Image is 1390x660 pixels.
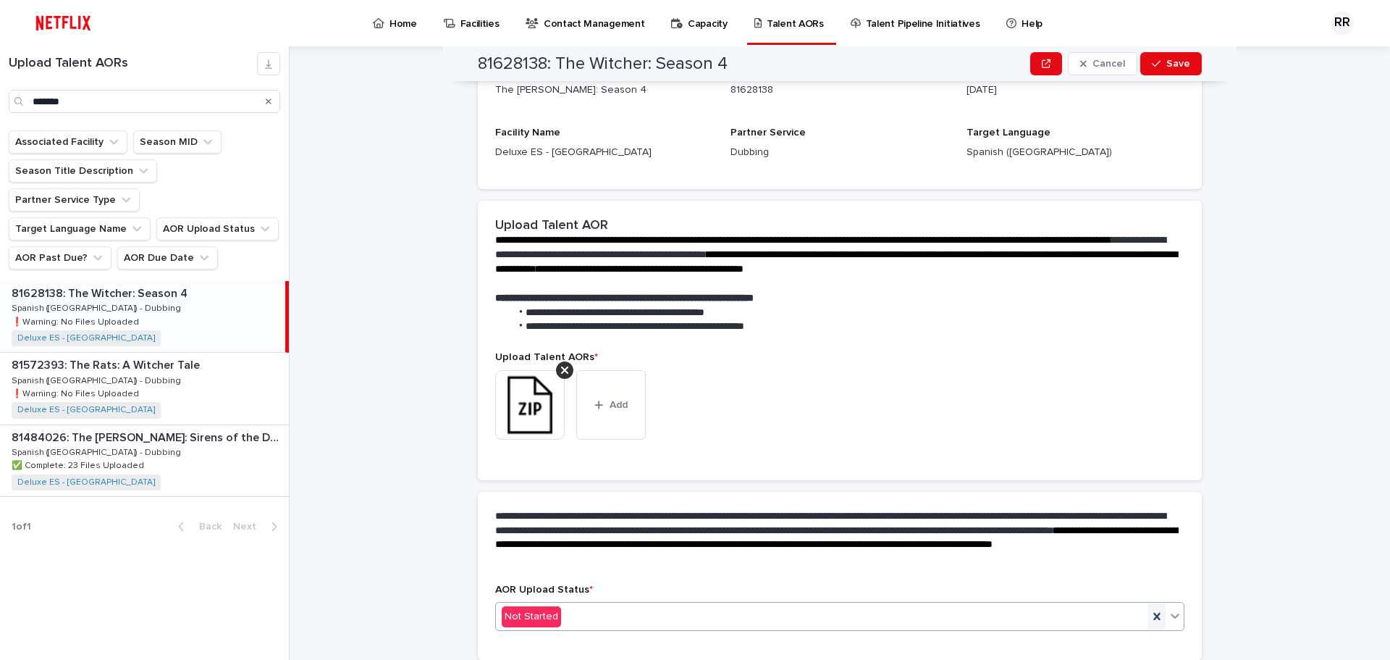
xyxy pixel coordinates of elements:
input: Search [9,90,280,113]
p: Spanish ([GEOGRAPHIC_DATA]) - Dubbing [12,301,184,314]
button: Save [1140,52,1202,75]
div: RR [1331,12,1354,35]
button: Season Title Description [9,159,157,183]
button: Next [227,520,289,533]
button: Back [167,520,227,533]
p: ❗️Warning: No Files Uploaded [12,314,142,327]
span: Cancel [1092,59,1125,69]
span: Add [610,400,628,410]
a: Deluxe ES - [GEOGRAPHIC_DATA] [17,405,155,415]
p: ❗️Warning: No Files Uploaded [12,386,142,399]
button: AOR Upload Status [156,217,279,241]
p: [DATE] [966,83,1184,98]
p: 81484026: The [PERSON_NAME]: Sirens of the Deep [12,428,286,445]
p: The [PERSON_NAME]: Season 4 [495,83,713,98]
h1: Upload Talent AORs [9,56,257,72]
button: Season MID [133,130,222,154]
span: Next [233,522,265,532]
button: Target Language Name [9,217,151,241]
span: AOR Upload Status [495,585,593,595]
p: 81572393: The Rats: A Witcher Tale [12,356,203,372]
p: Dubbing [730,145,948,160]
span: Facility Name [495,128,560,138]
span: Back [190,522,222,532]
a: Deluxe ES - [GEOGRAPHIC_DATA] [17,333,155,343]
span: Upload Talent AORs [495,352,598,362]
span: Save [1166,59,1190,69]
p: ✅ Complete: 23 Files Uploaded [12,458,147,471]
img: ifQbXi3ZQGMSEF7WDB7W [29,9,98,38]
button: Cancel [1068,52,1137,75]
button: AOR Past Due? [9,246,111,270]
button: AOR Due Date [117,246,218,270]
span: Target Language [966,128,1050,138]
a: Deluxe ES - [GEOGRAPHIC_DATA] [17,477,155,488]
button: Add [576,370,646,440]
p: Spanish ([GEOGRAPHIC_DATA]) - Dubbing [12,445,184,458]
h2: Upload Talent AOR [495,218,608,234]
p: Spanish ([GEOGRAPHIC_DATA]) - Dubbing [12,373,184,386]
p: 81628138: The Witcher: Season 4 [12,284,190,301]
button: Partner Service Type [9,188,140,212]
button: Associated Facility [9,130,127,154]
p: Spanish ([GEOGRAPHIC_DATA]) [966,145,1184,160]
div: Not Started [502,606,561,627]
span: Partner Service [730,128,806,138]
h2: 81628138: The Witcher: Season 4 [478,54,728,75]
p: Deluxe ES - [GEOGRAPHIC_DATA] [495,145,713,160]
p: 81628138 [730,83,948,98]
